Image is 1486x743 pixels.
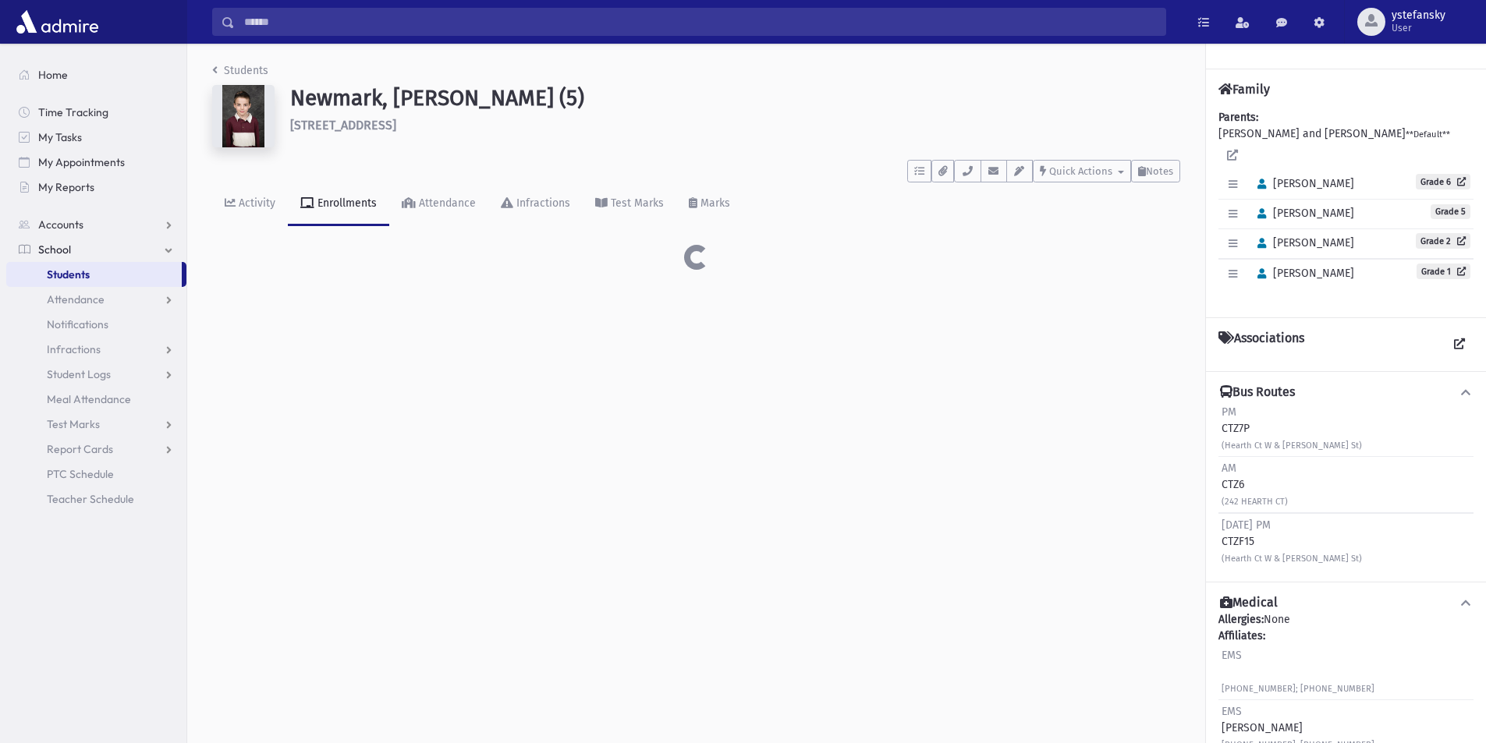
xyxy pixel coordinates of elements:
[1131,160,1180,182] button: Notes
[38,68,68,82] span: Home
[47,492,134,506] span: Teacher Schedule
[513,196,570,210] div: Infractions
[314,196,377,210] div: Enrollments
[212,182,288,226] a: Activity
[1218,613,1264,626] b: Allergies:
[1146,165,1173,177] span: Notes
[47,367,111,381] span: Student Logs
[416,196,476,210] div: Attendance
[38,105,108,119] span: Time Tracking
[1033,160,1131,182] button: Quick Actions
[1222,684,1374,694] small: [PHONE_NUMBER]; [PHONE_NUMBER]
[38,180,94,194] span: My Reports
[47,317,108,331] span: Notifications
[6,337,186,362] a: Infractions
[288,182,389,226] a: Enrollments
[1250,267,1354,280] span: [PERSON_NAME]
[6,100,186,125] a: Time Tracking
[1218,109,1474,305] div: [PERSON_NAME] and [PERSON_NAME]
[290,85,1180,111] h1: Newmark, [PERSON_NAME] (5)
[583,182,676,226] a: Test Marks
[6,150,186,175] a: My Appointments
[6,212,186,237] a: Accounts
[1392,22,1445,34] span: User
[1222,554,1362,564] small: (Hearth Ct W & [PERSON_NAME] St)
[236,196,275,210] div: Activity
[47,392,131,406] span: Meal Attendance
[1222,405,1236,419] span: PM
[1049,165,1112,177] span: Quick Actions
[389,182,488,226] a: Attendance
[1250,207,1354,220] span: [PERSON_NAME]
[1431,204,1470,219] span: Grade 5
[6,262,182,287] a: Students
[47,342,101,356] span: Infractions
[6,412,186,437] a: Test Marks
[235,8,1165,36] input: Search
[1416,233,1470,249] a: Grade 2
[38,130,82,144] span: My Tasks
[6,62,186,87] a: Home
[212,62,268,85] nav: breadcrumb
[1222,462,1236,475] span: AM
[6,387,186,412] a: Meal Attendance
[1222,649,1242,662] span: EMS
[1218,82,1270,97] h4: Family
[1218,629,1265,642] b: Affiliates:
[6,287,186,312] a: Attendance
[6,125,186,150] a: My Tasks
[38,218,83,232] span: Accounts
[1218,595,1474,611] button: Medical
[1250,177,1354,190] span: [PERSON_NAME]
[1222,705,1242,718] span: EMS
[12,6,102,37] img: AdmirePro
[47,292,105,306] span: Attendance
[1222,517,1362,566] div: CTZF15
[47,267,90,281] span: Students
[6,486,186,511] a: Teacher Schedule
[6,237,186,262] a: School
[38,155,125,169] span: My Appointments
[1416,174,1470,189] a: Grade 6
[608,196,664,210] div: Test Marks
[1222,404,1362,453] div: CTZ7P
[676,182,743,226] a: Marks
[290,118,1180,133] h6: [STREET_ADDRESS]
[1218,331,1304,359] h4: Associations
[1392,9,1445,22] span: ystefansky
[6,462,186,486] a: PTC Schedule
[1218,384,1474,401] button: Bus Routes
[1218,111,1258,124] b: Parents:
[1222,440,1362,451] small: (Hearth Ct W & [PERSON_NAME] St)
[1222,497,1288,507] small: (242 HEARTH CT)
[1222,518,1271,532] span: [DATE] PM
[212,64,268,77] a: Students
[47,417,100,431] span: Test Marks
[6,312,186,337] a: Notifications
[697,196,730,210] div: Marks
[47,442,113,456] span: Report Cards
[1220,595,1278,611] h4: Medical
[6,175,186,200] a: My Reports
[6,362,186,387] a: Student Logs
[488,182,583,226] a: Infractions
[47,467,114,481] span: PTC Schedule
[1417,264,1470,279] a: Grade 1
[1222,460,1288,509] div: CTZ6
[1445,331,1474,359] a: View all Associations
[1250,236,1354,249] span: [PERSON_NAME]
[6,437,186,462] a: Report Cards
[1220,384,1295,401] h4: Bus Routes
[38,242,71,257] span: School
